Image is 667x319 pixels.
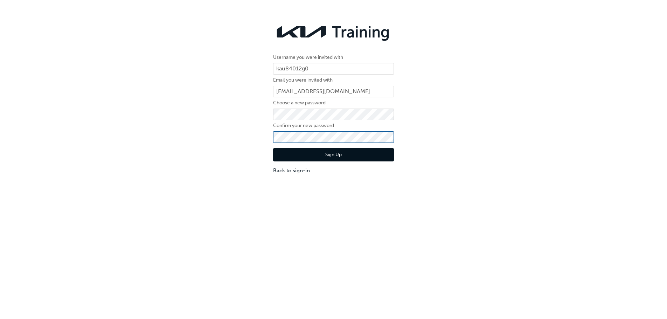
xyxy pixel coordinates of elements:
a: Back to sign-in [273,167,394,175]
button: Sign Up [273,148,394,161]
label: Choose a new password [273,99,394,107]
label: Email you were invited with [273,76,394,84]
label: Username you were invited with [273,53,394,62]
img: kia-training [273,21,394,43]
input: Username [273,63,394,75]
label: Confirm your new password [273,122,394,130]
